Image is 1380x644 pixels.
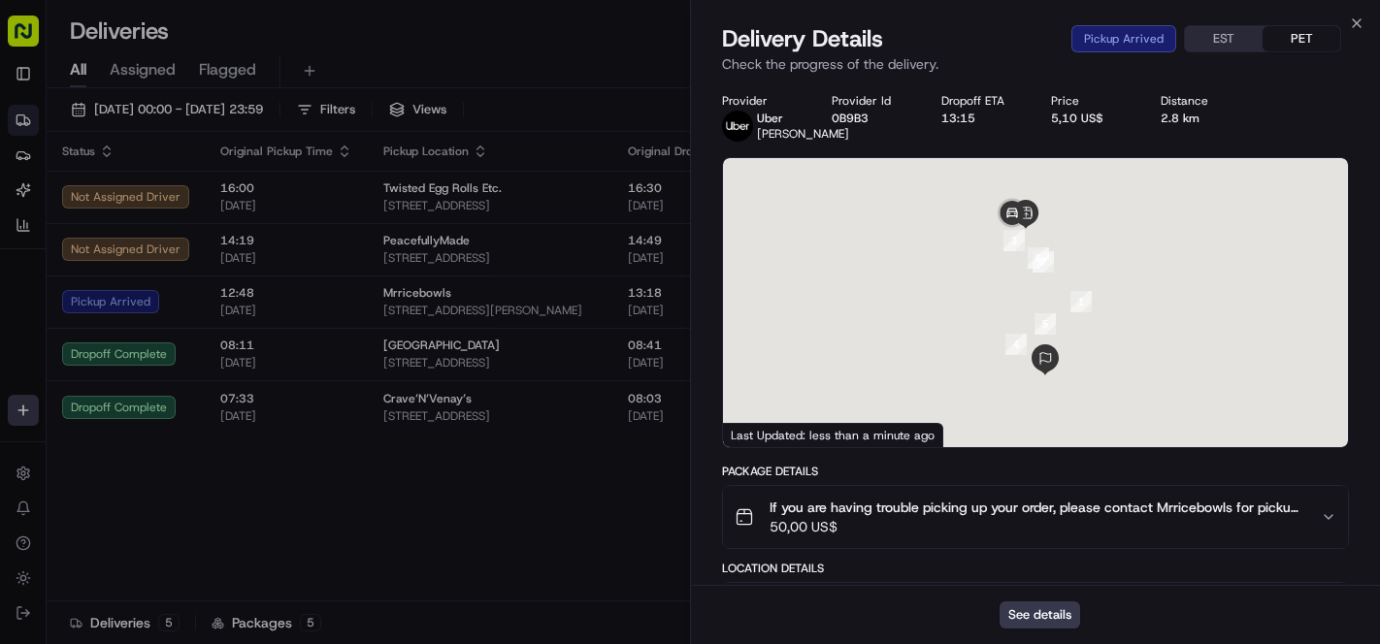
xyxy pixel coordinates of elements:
[941,93,1020,109] div: Dropoff ETA
[1051,111,1130,126] div: 5,10 US$
[770,517,1305,536] span: 50,00 US$
[1185,26,1263,51] button: EST
[1051,93,1130,109] div: Price
[832,111,869,126] button: 0B9B3
[1063,283,1100,320] div: 1
[1027,306,1064,342] div: 5
[722,93,801,109] div: Provider
[722,23,883,54] span: Delivery Details
[941,111,1020,126] div: 13:15
[722,111,753,142] img: uber-new-logo.jpeg
[1263,26,1340,51] button: PET
[1020,240,1057,276] div: 6
[1161,111,1239,126] div: 2.8 km
[770,498,1305,517] span: If you are having trouble picking up your order, please contact Mrricebowls for pickup at [PHONE_...
[723,486,1348,548] button: If you are having trouble picking up your order, please contact Mrricebowls for pickup at [PHONE_...
[757,111,783,126] span: Uber
[998,326,1035,363] div: 4
[722,561,1349,576] div: Location Details
[832,93,910,109] div: Provider Id
[722,464,1349,479] div: Package Details
[723,423,943,447] div: Last Updated: less than a minute ago
[1000,601,1080,628] button: See details
[722,54,1349,74] p: Check the progress of the delivery.
[757,126,849,142] span: [PERSON_NAME]
[1161,93,1239,109] div: Distance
